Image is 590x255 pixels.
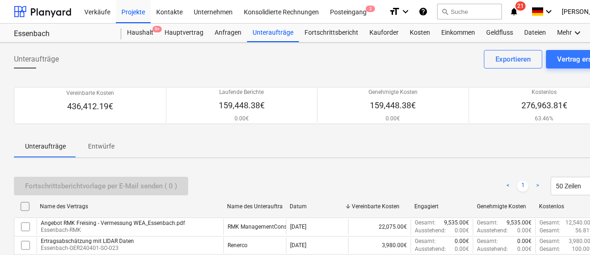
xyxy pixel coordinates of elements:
[227,203,282,210] div: Name des Unterauftragnehmers
[419,6,428,17] i: Wissensbasis
[477,227,508,235] p: Ausstehend :
[477,245,508,253] p: Ausstehend :
[539,245,560,253] p: Gesamt :
[517,180,528,192] a: Page 1 is your current page
[415,227,446,235] p: Ausstehend :
[444,219,469,227] p: 9,535.00€
[121,24,159,42] div: Haushalt
[368,100,418,111] p: 159,448.38€
[247,24,299,42] a: Unteraufträge
[515,1,526,11] span: 21
[228,224,344,230] div: RMK ManagementConsulting GeodatenService
[521,115,567,123] p: 63.46%
[404,24,436,42] a: Kosten
[290,242,306,249] div: [DATE]
[509,6,519,17] i: notifications
[455,227,469,235] p: 0.00€
[219,115,265,123] p: 0.00€
[521,88,567,96] p: Kostenlos
[415,245,446,253] p: Ausstehend :
[41,244,134,252] p: Essenbach-GER240401-SO-023
[415,237,436,245] p: Gesamt :
[415,219,436,227] p: Gesamt :
[455,237,469,245] p: 0.00€
[14,29,110,39] div: Essenbach
[544,211,590,255] div: Chat-Widget
[517,227,532,235] p: 0.00€
[441,8,449,15] span: search
[539,227,560,235] p: Gesamt :
[517,237,532,245] p: 0.00€
[502,180,514,192] a: Previous page
[572,27,583,38] i: keyboard_arrow_down
[88,142,114,151] p: Entwürfe
[299,24,364,42] a: Fortschrittsbericht
[539,237,560,245] p: Gesamt :
[41,226,185,234] p: Essenbach-RMK
[66,89,114,97] p: Vereinbarte Kosten
[521,100,567,111] p: 276,963.81€
[209,24,247,42] a: Anfragen
[348,219,410,235] div: 22,075.00€
[455,245,469,253] p: 0.00€
[121,24,159,42] a: Haushalt9+
[484,50,542,68] button: Exportieren
[25,142,66,151] p: Unteraufträge
[352,203,407,210] div: Vereinbarte Kosten
[290,224,306,230] div: [DATE]
[159,24,209,42] a: Hauptvertrag
[368,88,418,96] p: Genehmigte Kosten
[290,203,345,210] div: Datum
[437,4,502,19] button: Suche
[532,180,543,192] a: Next page
[477,203,532,210] div: Genehmigte Kosten
[66,101,114,112] p: 436,412.19€
[495,53,531,65] div: Exportieren
[41,238,134,244] div: Ertragsabschätzung mit LIDAR Daten
[40,203,220,210] div: Name des Vertrags
[228,242,247,249] div: Renerco
[348,237,410,253] div: 3,980.00€
[517,245,532,253] p: 0.00€
[219,100,265,111] p: 159,448.38€
[364,24,404,42] a: Kauforder
[519,24,552,42] a: Dateien
[400,6,411,17] i: keyboard_arrow_down
[543,6,554,17] i: keyboard_arrow_down
[507,219,532,227] p: 9,535.00€
[414,203,469,210] div: Engagiert
[481,24,519,42] a: Geldfluss
[552,24,589,42] div: Mehr
[539,219,560,227] p: Gesamt :
[544,211,590,255] iframe: Chat Widget
[14,54,59,65] span: Unteraufträge
[477,219,498,227] p: Gesamt :
[368,115,418,123] p: 0.00€
[41,220,185,226] div: Angebot RMK Freising - Vermessung WEA_Essenbach.pdf
[389,6,400,17] i: format_size
[219,88,265,96] p: Laufende Berichte
[152,26,162,32] span: 9+
[436,24,481,42] a: Einkommen
[366,6,375,12] span: 2
[477,237,498,245] p: Gesamt :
